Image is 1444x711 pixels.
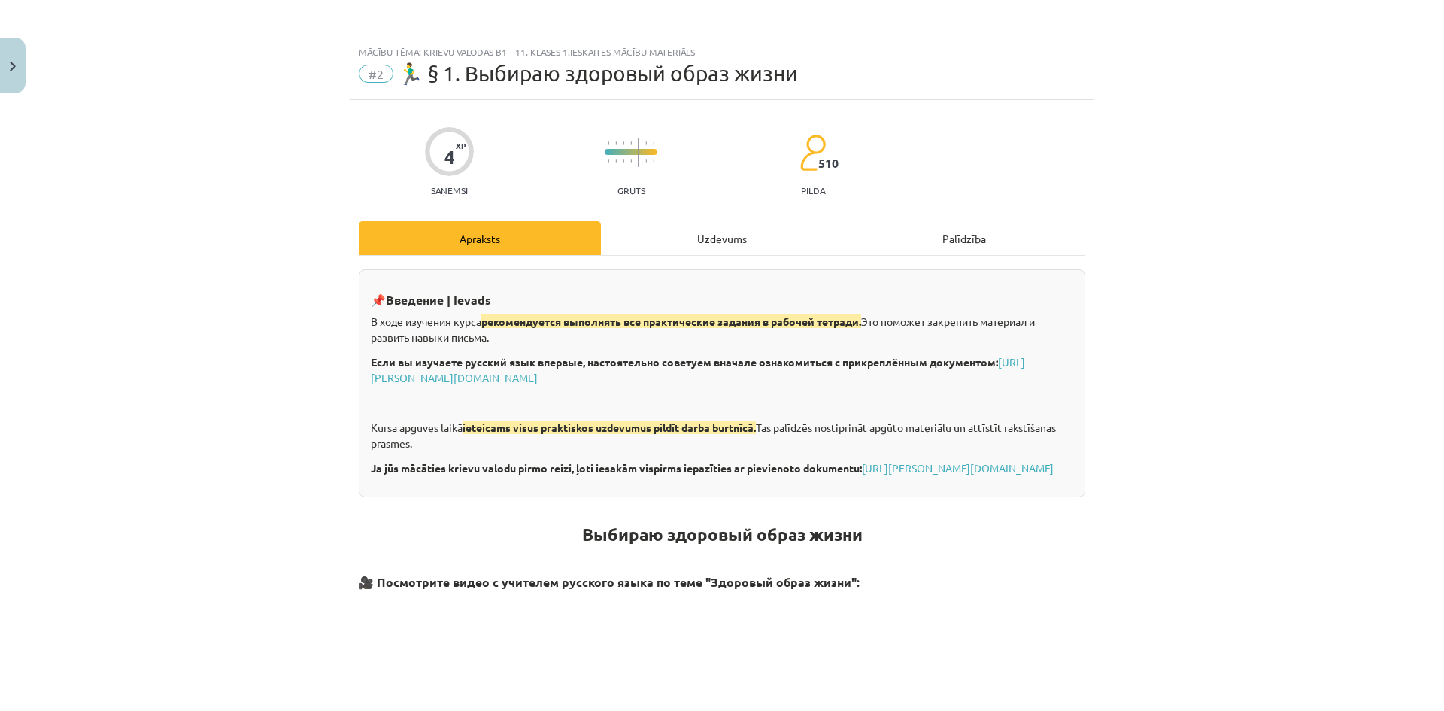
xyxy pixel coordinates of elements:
span: рекомендуется выполнять все практические задания в рабочей тетради. [481,314,861,328]
div: Palīdzība [843,221,1085,255]
a: [URL][PERSON_NAME][DOMAIN_NAME] [371,355,1025,384]
img: icon-short-line-57e1e144782c952c97e751825c79c345078a6d821885a25fce030b3d8c18986b.svg [653,159,654,163]
div: Mācību tēma: Krievu valodas b1 - 11. klases 1.ieskaites mācību materiāls [359,47,1085,57]
img: students-c634bb4e5e11cddfef0936a35e636f08e4e9abd3cc4e673bd6f9a4125e45ecb1.svg [799,134,826,172]
strong: Если вы изучаете русский язык впервые, настоятельно советуем вначале ознакомиться с прикреплённым... [371,355,998,369]
strong: Введение | Ievads [386,292,491,308]
div: Uzdevums [601,221,843,255]
strong: Выбираю здоровый образ жизни [582,524,863,545]
p: Kursa apguves laikā Tas palīdzēs nostiprināt apgūto materiālu un attīstīt rakstīšanas prasmes. [371,420,1073,451]
p: pilda [801,185,825,196]
p: Grūts [617,185,645,196]
div: Apraksts [359,221,601,255]
a: [URL][PERSON_NAME][DOMAIN_NAME] [862,461,1054,475]
img: icon-short-line-57e1e144782c952c97e751825c79c345078a6d821885a25fce030b3d8c18986b.svg [645,141,647,145]
span: 🏃‍♂️ § 1. Выбираю здоровый образ жизни [397,61,798,86]
p: Saņemsi [425,185,474,196]
img: icon-short-line-57e1e144782c952c97e751825c79c345078a6d821885a25fce030b3d8c18986b.svg [630,159,632,163]
img: icon-close-lesson-0947bae3869378f0d4975bcd49f059093ad1ed9edebbc8119c70593378902aed.svg [10,62,16,71]
img: icon-short-line-57e1e144782c952c97e751825c79c345078a6d821885a25fce030b3d8c18986b.svg [653,141,654,145]
span: ieteicams visus praktiskos uzdevumus pildīt darba burtnīcā. [463,421,756,434]
img: icon-short-line-57e1e144782c952c97e751825c79c345078a6d821885a25fce030b3d8c18986b.svg [645,159,647,163]
strong: Ja jūs mācāties krievu valodu pirmo reizi, ļoti iesakām vispirms iepazīties ar pievienoto dokumentu: [371,461,862,475]
span: #2 [359,65,393,83]
p: В ходе изучения курса Это поможет закрепить материал и развить навыки письма. [371,314,1073,345]
img: icon-short-line-57e1e144782c952c97e751825c79c345078a6d821885a25fce030b3d8c18986b.svg [608,159,609,163]
span: XP [456,141,466,150]
img: icon-long-line-d9ea69661e0d244f92f715978eff75569469978d946b2353a9bb055b3ed8787d.svg [638,138,639,167]
img: icon-short-line-57e1e144782c952c97e751825c79c345078a6d821885a25fce030b3d8c18986b.svg [615,159,617,163]
h3: 📌 [371,281,1073,309]
img: icon-short-line-57e1e144782c952c97e751825c79c345078a6d821885a25fce030b3d8c18986b.svg [615,141,617,145]
strong: 🎥 Посмотрите видео с учителем русского языка по теме "Здоровый образ жизни": [359,574,860,590]
img: icon-short-line-57e1e144782c952c97e751825c79c345078a6d821885a25fce030b3d8c18986b.svg [608,141,609,145]
span: 510 [818,156,839,170]
img: icon-short-line-57e1e144782c952c97e751825c79c345078a6d821885a25fce030b3d8c18986b.svg [630,141,632,145]
div: 4 [444,147,455,168]
img: icon-short-line-57e1e144782c952c97e751825c79c345078a6d821885a25fce030b3d8c18986b.svg [623,159,624,163]
img: icon-short-line-57e1e144782c952c97e751825c79c345078a6d821885a25fce030b3d8c18986b.svg [623,141,624,145]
